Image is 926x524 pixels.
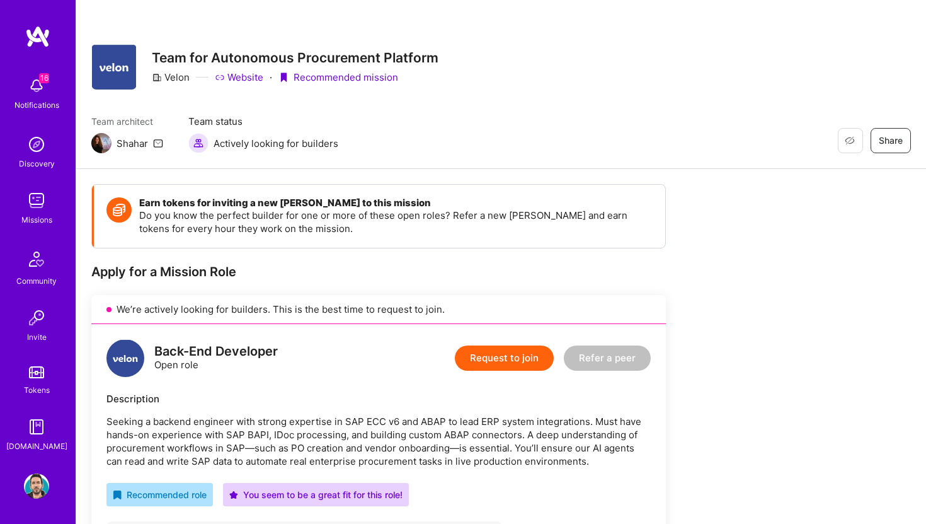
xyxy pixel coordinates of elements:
[113,491,122,499] i: icon RecommendedBadge
[21,474,52,499] a: User Avatar
[113,488,207,501] div: Recommended role
[215,71,263,84] a: Website
[564,346,651,371] button: Refer a peer
[24,188,49,213] img: teamwork
[153,138,163,148] i: icon Mail
[91,115,163,128] span: Team architect
[106,392,651,405] div: Description
[278,73,289,83] i: icon PurpleRibbon
[106,197,132,223] img: Token icon
[117,137,148,150] div: Shahar
[188,115,338,128] span: Team status
[91,295,666,324] div: We’re actively looking for builders. This is the best time to request to join.
[188,133,209,153] img: Actively looking for builders
[6,440,67,453] div: [DOMAIN_NAME]
[25,25,50,48] img: logo
[152,71,190,84] div: Velon
[21,244,52,274] img: Community
[152,73,162,83] i: icon CompanyGray
[39,73,49,83] span: 16
[91,133,111,153] img: Team Architect
[19,157,55,170] div: Discovery
[214,137,338,150] span: Actively looking for builders
[139,197,653,209] h4: Earn tokens for inviting a new [PERSON_NAME] to this mission
[106,415,651,468] p: Seeking a backend engineer with strong expertise in SAP ECC v6 and ABAP to lead ERP system integr...
[14,98,59,112] div: Notifications
[27,330,47,344] div: Invite
[91,264,666,280] div: Apply for a Mission Role
[24,414,49,440] img: guide book
[139,209,653,235] p: Do you know the perfect builder for one or more of these open roles? Refer a new [PERSON_NAME] an...
[21,213,52,226] div: Missions
[154,345,278,371] div: Open role
[152,50,438,66] h3: Team for Autonomous Procurement Platform
[24,305,49,330] img: Invite
[871,128,911,153] button: Share
[24,132,49,157] img: discovery
[270,71,272,84] div: ·
[229,491,238,499] i: icon PurpleStar
[24,383,50,397] div: Tokens
[455,346,554,371] button: Request to join
[879,134,903,147] span: Share
[278,71,398,84] div: Recommended mission
[106,339,144,377] img: logo
[229,488,403,501] div: You seem to be a great fit for this role!
[154,345,278,358] div: Back-End Developer
[24,73,49,98] img: bell
[92,44,136,90] img: Company Logo
[29,366,44,378] img: tokens
[845,136,855,146] i: icon EyeClosed
[16,274,57,288] div: Community
[24,474,49,499] img: User Avatar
